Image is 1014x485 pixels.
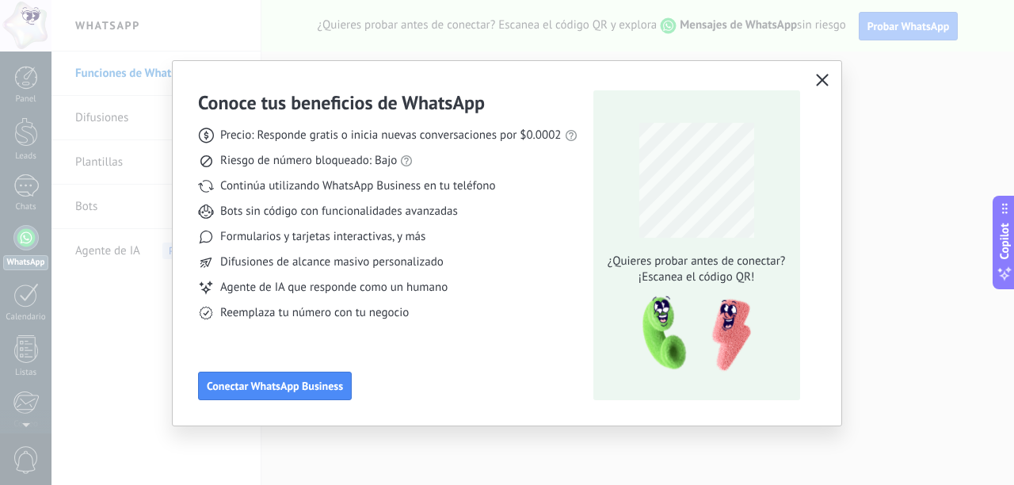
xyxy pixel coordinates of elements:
span: Conectar WhatsApp Business [207,380,343,391]
span: Bots sin código con funcionalidades avanzadas [220,204,458,220]
span: Continúa utilizando WhatsApp Business en tu teléfono [220,178,495,194]
span: Agente de IA que responde como un humano [220,280,448,296]
button: Conectar WhatsApp Business [198,372,352,400]
span: Reemplaza tu número con tu negocio [220,305,409,321]
span: ¡Escanea el código QR! [603,269,790,285]
span: Formularios y tarjetas interactivas, y más [220,229,425,245]
span: Precio: Responde gratis o inicia nuevas conversaciones por $0.0002 [220,128,562,143]
span: ¿Quieres probar antes de conectar? [603,254,790,269]
h3: Conoce tus beneficios de WhatsApp [198,90,485,115]
img: qr-pic-1x.png [629,292,754,376]
span: Riesgo de número bloqueado: Bajo [220,153,397,169]
span: Difusiones de alcance masivo personalizado [220,254,444,270]
span: Copilot [997,223,1012,260]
